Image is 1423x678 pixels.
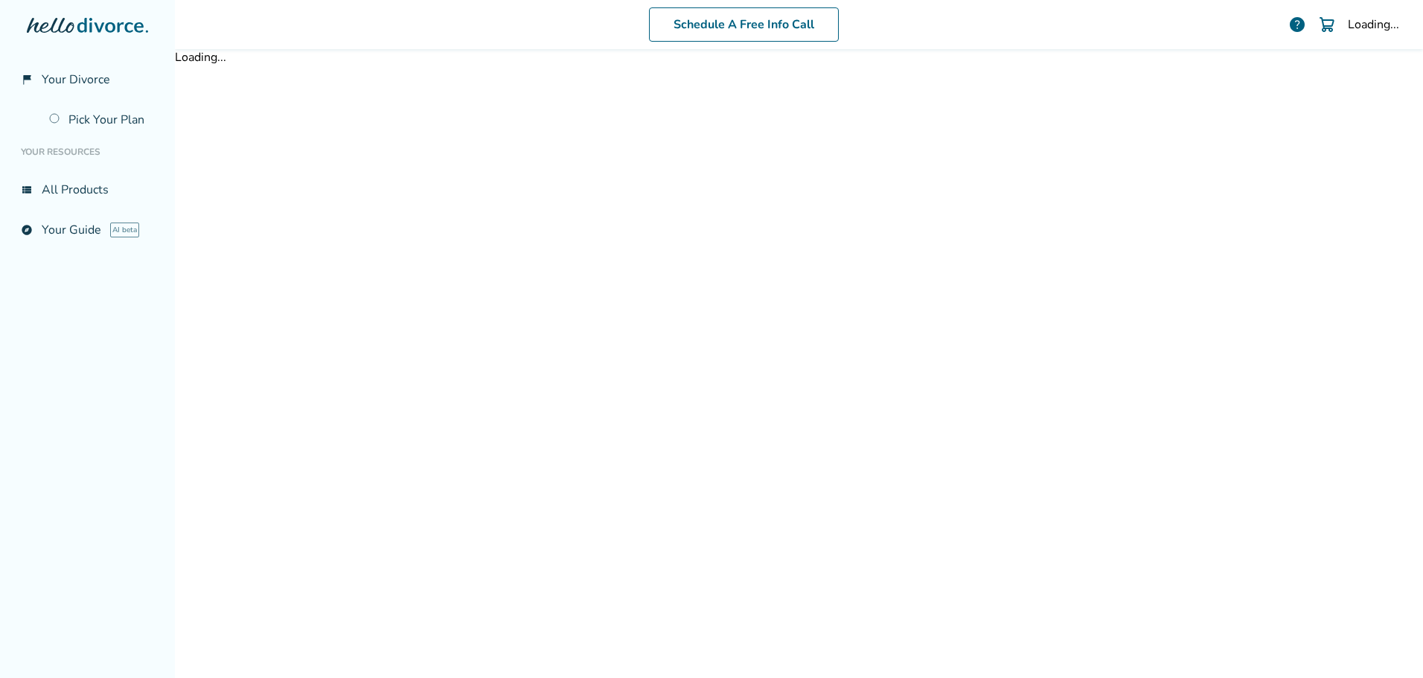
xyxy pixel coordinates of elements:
[42,71,110,88] span: Your Divorce
[110,223,139,237] span: AI beta
[40,103,163,137] a: Pick Your Plan
[12,63,163,97] a: flag_2Your Divorce
[12,173,163,207] a: view_listAll Products
[1348,16,1399,33] div: Loading...
[21,224,33,236] span: explore
[21,184,33,196] span: view_list
[1288,16,1306,33] a: help
[175,49,1423,65] div: Loading...
[12,213,163,247] a: exploreYour GuideAI beta
[649,7,839,42] a: Schedule A Free Info Call
[21,74,33,86] span: flag_2
[12,137,163,167] li: Your Resources
[1318,16,1336,33] img: Cart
